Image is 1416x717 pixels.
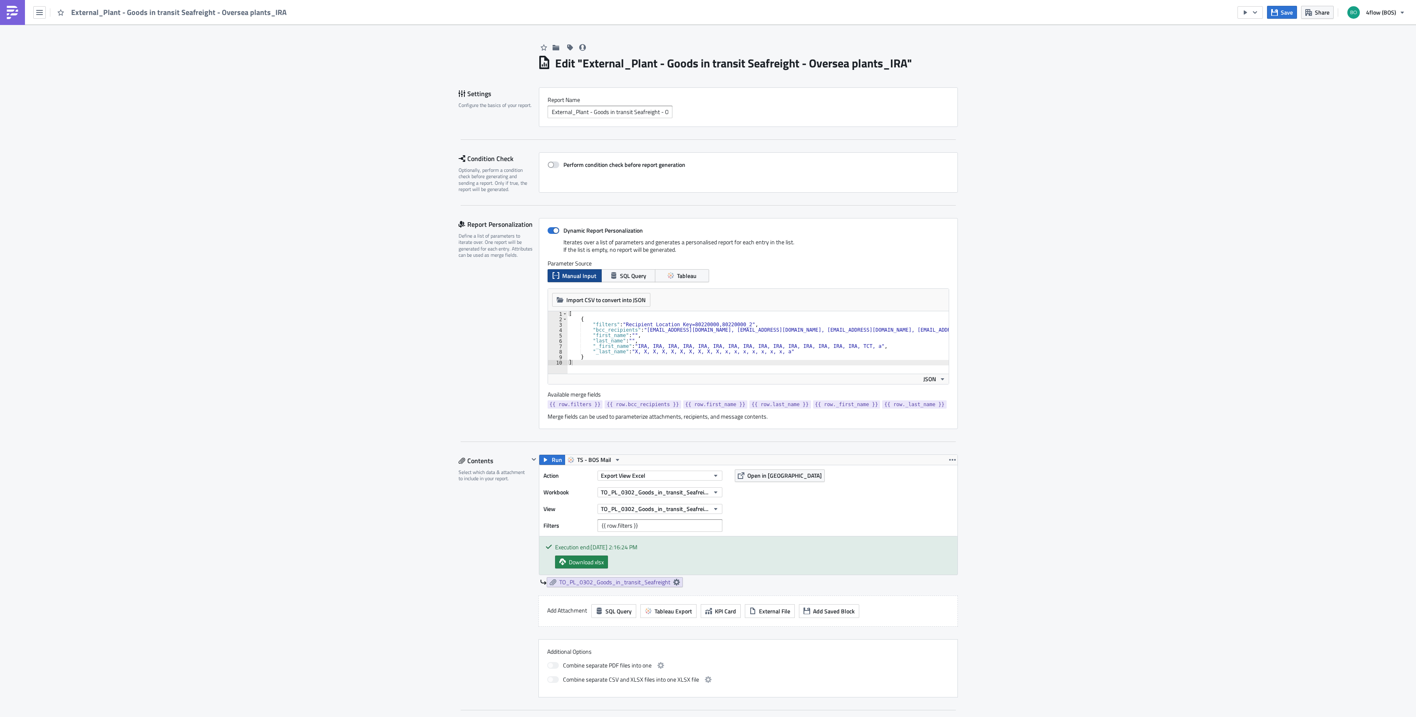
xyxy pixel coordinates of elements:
a: {{ row._first_name }} [813,400,880,409]
span: TO_PL_0302_Goods_in_transit_Seafreight_IRA_Schedule [601,488,709,496]
span: Combine separate CSV and XLSX files into one XLSX file [563,675,699,685]
div: Merge fields can be used to parameterize attachments, recipients, and message contents. [548,413,949,420]
span: Manual Input [562,271,596,280]
img: Avatar [1347,5,1361,20]
span: 4flow (BOS) [1366,8,1396,17]
a: {{ row.bcc_recipients }} [605,400,681,409]
div: Execution end: [DATE] 2:16:24 PM [555,543,951,551]
button: TS - BOS Mail [565,455,624,465]
span: External_Plant - Goods in transit Seafreight - Oversea plants_IRA [71,7,288,17]
span: JSON [923,375,936,383]
span: {{ row.filters }} [550,400,601,409]
span: Combine separate PDF files into one [563,660,652,670]
span: External File [759,607,790,615]
div: Settings [459,87,539,100]
label: Additional Options [547,648,949,655]
span: Import CSV to convert into JSON [566,295,646,304]
button: Tableau [655,269,709,282]
div: Report Personalization [459,218,539,231]
span: Download xlsx [569,558,604,566]
label: Add Attachment [547,604,587,617]
strong: Perform condition check before report generation [563,160,685,169]
button: JSON [920,374,949,384]
div: Define a list of parameters to iterate over. One report will be generated for each entry. Attribu... [459,233,533,258]
button: TO_PL_0302_Goods_in_transit_Seafreight_IRA [598,504,722,514]
label: Parameter Source [548,260,949,267]
div: 2 [548,317,568,322]
button: Import CSV to convert into JSON [552,293,650,307]
label: Action [543,469,593,482]
button: Hide content [529,454,539,464]
button: TO_PL_0302_Goods_in_transit_Seafreight_IRA_Schedule [598,487,722,497]
span: {{ row._first_name }} [815,400,878,409]
button: Tableau Export [640,604,697,618]
a: {{ row.filters }} [548,400,603,409]
label: Filters [543,519,593,532]
button: KPI Card [701,604,741,618]
button: External File [745,604,795,618]
button: 4flow (BOS) [1342,3,1410,22]
strong: Dynamic Report Personalization [563,226,643,235]
div: 9 [548,355,568,360]
img: PushMetrics [6,6,19,19]
span: Save [1281,8,1293,17]
label: View [543,503,593,515]
button: Save [1267,6,1297,19]
div: Condition Check [459,152,539,165]
span: TS - BOS Mail [577,455,611,465]
label: Report Nam﻿e [548,96,949,104]
a: TO_PL_0302_Goods_in_transit_Seafreight [547,577,683,587]
button: SQL Query [601,269,655,282]
span: SQL Query [605,607,632,615]
button: Manual Input [548,269,602,282]
a: Download xlsx [555,556,608,568]
div: Select which data & attachment to include in your report. [459,469,529,482]
a: {{ row.last_name }} [749,400,811,409]
div: 10 [548,360,568,365]
button: Run [539,455,565,465]
span: Tableau [677,271,697,280]
div: 7 [548,344,568,349]
div: 3 [548,322,568,327]
span: Run [552,455,562,465]
span: SQL Query [620,271,646,280]
span: Share [1315,8,1329,17]
button: Add Saved Block [799,604,859,618]
button: Share [1301,6,1334,19]
div: 8 [548,349,568,355]
button: SQL Query [591,604,636,618]
span: {{ row.last_name }} [751,400,808,409]
span: TO_PL_0302_Goods_in_transit_Seafreight [559,578,670,586]
span: Add Saved Block [813,607,855,615]
button: Export View Excel [598,471,722,481]
a: {{ row.first_name }} [683,400,748,409]
span: TO_PL_0302_Goods_in_transit_Seafreight_IRA [601,504,709,513]
div: Optionally, perform a condition check before generating and sending a report. Only if true, the r... [459,167,533,193]
div: 6 [548,338,568,344]
div: Configure the basics of your report. [459,102,533,108]
div: Iterates over a list of parameters and generates a personalised report for each entry in the list... [548,238,949,260]
span: Export View Excel [601,471,645,480]
h1: Edit " External_Plant - Goods in transit Seafreight - Oversea plants_IRA " [555,56,912,71]
div: 5 [548,333,568,338]
span: {{ row._last_name }} [884,400,945,409]
button: Open in [GEOGRAPHIC_DATA] [735,469,825,482]
span: {{ row.bcc_recipients }} [607,400,679,409]
span: {{ row.first_name }} [685,400,746,409]
input: Filter1=Value1&... [598,519,722,532]
span: KPI Card [715,607,736,615]
label: Workbook [543,486,593,499]
div: Contents [459,454,529,467]
label: Available merge fields [548,391,610,398]
span: Tableau Export [655,607,692,615]
div: 1 [548,311,568,317]
a: {{ row._last_name }} [882,400,947,409]
div: 4 [548,327,568,333]
span: Open in [GEOGRAPHIC_DATA] [747,471,822,480]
